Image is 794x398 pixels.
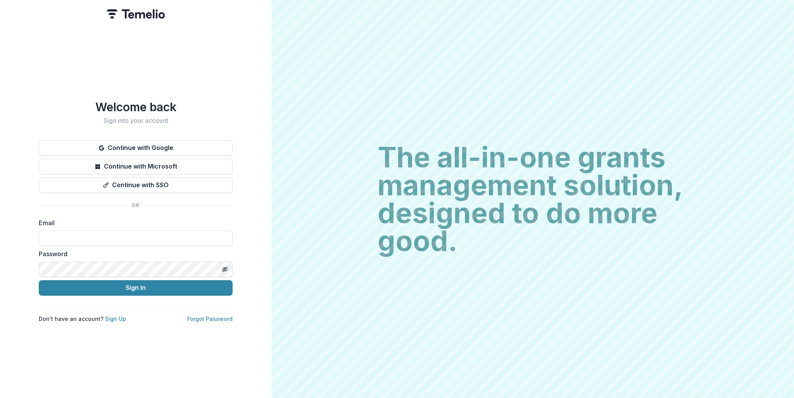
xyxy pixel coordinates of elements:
label: Email [39,218,228,227]
button: Toggle password visibility [219,263,231,276]
a: Sign Up [105,315,126,322]
button: Sign In [39,280,233,296]
p: Don't have an account? [39,315,126,323]
label: Password [39,249,228,258]
img: Temelio [107,9,165,19]
h1: Welcome back [39,100,233,114]
h2: Sign into your account [39,117,233,124]
button: Continue with Microsoft [39,159,233,174]
button: Continue with SSO [39,177,233,193]
button: Continue with Google [39,140,233,156]
a: Forgot Password [187,315,233,322]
